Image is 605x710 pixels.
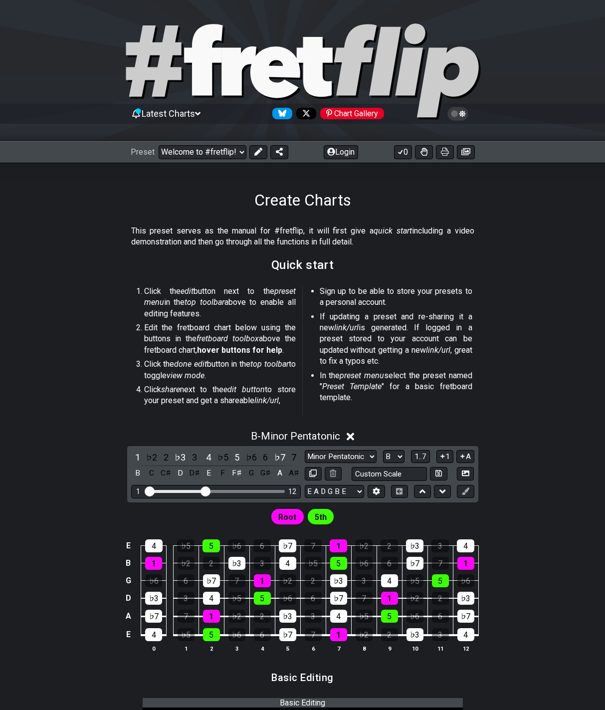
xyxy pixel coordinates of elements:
div: 2 [254,610,271,623]
div: 7 [432,557,449,570]
th: 0 [141,643,167,654]
div: toggle pitch class [131,467,144,480]
div: toggle scale degree [174,451,187,464]
div: 6 [381,557,398,570]
div: toggle pitch class [273,467,286,480]
div: 4 [457,539,474,552]
div: 2 [381,628,398,641]
div: toggle pitch class [188,467,201,480]
a: Follow #fretflip at X [292,108,316,119]
td: A [122,607,134,625]
button: Login [324,145,358,159]
div: 2 [432,592,449,605]
div: toggle scale degree [216,451,229,464]
td: D [122,589,134,607]
div: ♭3 [406,628,423,641]
div: 3 [305,610,322,623]
div: ♭6 [406,610,423,623]
div: toggle pitch class [174,467,187,480]
em: done edit [174,359,207,369]
td: G [122,572,134,589]
div: 1 [145,557,162,570]
div: 6 [305,592,322,605]
h3: Basic Editing [271,672,334,683]
div: Basic Editing [143,698,463,708]
h1: Create Charts [254,191,351,210]
em: edit button [223,385,265,394]
div: ♭6 [145,574,162,587]
div: 7 [178,610,195,623]
em: top toolbar [250,359,289,369]
div: 3 [432,628,449,641]
span: B - Minor Pentatonic [251,430,340,442]
div: toggle pitch class [245,467,258,480]
th: 10 [402,643,427,654]
em: link/url [254,396,279,405]
span: First enable full edit mode to edit [315,510,327,524]
div: Visible fret range [131,485,301,498]
div: ♭3 [145,592,162,605]
div: ♭6 [457,574,474,587]
div: ♭5 [228,592,245,605]
p: Sign up to be able to store your presets to a personal account. [320,286,472,308]
strong: hover buttons for help [197,345,282,355]
select: Scale [305,450,377,464]
div: 4 [279,557,296,570]
div: 4 [145,539,163,552]
button: Print [436,145,454,159]
th: 7 [326,643,351,654]
div: ♭7 [203,574,220,587]
div: 1 [203,610,220,623]
div: 6 [254,628,271,641]
th: 1 [173,643,199,654]
div: toggle scale degree [202,451,215,464]
em: link/url [334,323,359,332]
th: 11 [427,643,453,654]
button: Toggle horizontal chord view [391,485,408,498]
div: ♭5 [177,539,195,552]
div: toggle pitch class [145,467,158,480]
div: ♭2 [355,539,373,552]
div: ♭5 [178,628,195,641]
div: ♭5 [406,574,423,587]
button: Store user defined scale [430,467,447,480]
th: 3 [224,643,249,654]
div: 1 [457,557,474,570]
div: 6 [432,610,449,623]
th: 5 [275,643,300,654]
button: 1 [436,450,453,464]
div: toggle scale degree [188,451,201,464]
div: 1 [136,487,140,496]
em: preset menu [340,371,384,380]
div: ♭5 [305,557,322,570]
span: Preset [131,147,155,157]
div: ♭3 [279,610,296,623]
div: Chart Gallery [320,108,384,119]
div: toggle scale degree [245,451,258,464]
em: share [161,385,180,394]
span: 1..7 [414,452,426,461]
div: toggle pitch class [230,467,243,480]
div: ♭5 [356,610,373,623]
div: 1 [330,628,347,641]
button: Edit Tuning [368,485,385,498]
div: ♭3 [228,557,245,570]
p: If updating a preset and re-sharing it a new is generated. If logged in a preset stored to your a... [320,311,472,367]
div: ♭7 [279,539,296,552]
div: 5 [203,628,220,641]
div: 1 [254,574,271,587]
a: Follow #fretflip at Bluesky [268,108,292,119]
select: Preset [159,145,246,159]
th: 12 [453,643,478,654]
button: Copy [305,467,322,480]
div: 7 [305,628,322,641]
div: 7 [228,574,245,587]
div: toggle pitch class [160,467,173,480]
div: ♭6 [279,592,296,605]
div: ♭2 [178,557,195,570]
div: 5 [330,557,347,570]
div: toggle scale degree [145,451,158,464]
em: quick start [374,226,412,236]
button: Toggle Dexterity for all fretkits [415,145,433,159]
div: ♭3 [457,592,474,605]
